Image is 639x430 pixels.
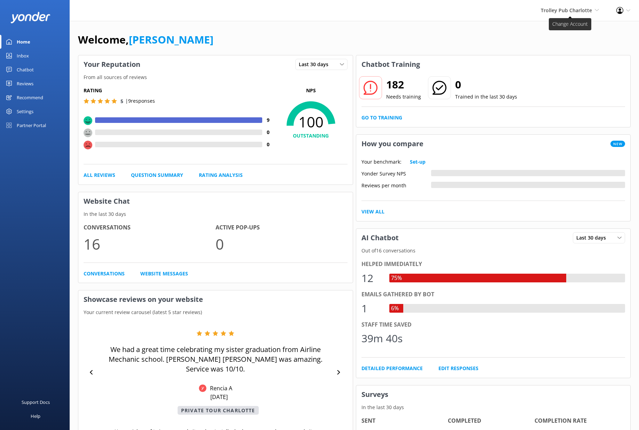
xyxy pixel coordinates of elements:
[361,416,448,425] h4: Sent
[120,98,123,104] span: 5
[361,208,384,216] a: View All
[610,141,625,147] span: New
[17,35,30,49] div: Home
[274,87,348,94] p: NPS
[361,300,382,317] div: 1
[17,49,29,63] div: Inbox
[576,234,610,242] span: Last 30 days
[262,116,274,124] h4: 9
[448,416,535,425] h4: Completed
[361,260,625,269] div: Helped immediately
[274,132,348,140] h4: OUTSTANDING
[262,141,274,148] h4: 0
[17,63,34,77] div: Chatbot
[389,304,400,313] div: 6%
[216,232,348,256] p: 0
[22,395,50,409] div: Support Docs
[10,12,50,23] img: yonder-white-logo.png
[455,93,517,101] p: Trained in the last 30 days
[78,192,353,210] h3: Website Chat
[361,158,402,166] p: Your benchmark:
[356,229,404,247] h3: AI Chatbot
[17,91,43,104] div: Recommend
[274,113,348,131] span: 100
[438,365,478,372] a: Edit Responses
[129,32,213,47] a: [PERSON_NAME]
[206,384,232,392] p: Rencia A
[78,73,353,81] p: From all sources of reviews
[84,87,274,94] h5: Rating
[199,171,243,179] a: Rating Analysis
[356,135,429,153] h3: How you compare
[78,290,353,308] h3: Showcase reviews on your website
[125,97,155,105] p: | 9 responses
[361,330,403,347] div: 39m 40s
[541,7,592,14] span: Trolley Pub Charlotte
[78,31,213,48] h1: Welcome,
[78,210,353,218] p: In the last 30 days
[361,170,431,176] div: Yonder Survey NPS
[84,232,216,256] p: 16
[84,171,115,179] a: All Reviews
[356,385,631,404] h3: Surveys
[356,55,425,73] h3: Chatbot Training
[386,93,421,101] p: Needs training
[455,76,517,93] h2: 0
[17,118,46,132] div: Partner Portal
[410,158,426,166] a: Set-up
[262,128,274,136] h4: 0
[299,61,333,68] span: Last 30 days
[178,406,259,415] p: Private Tour Charlotte
[78,55,146,73] h3: Your Reputation
[98,345,334,374] p: We had a great time celebrating my sister graduation from Airline Mechanic school. [PERSON_NAME] ...
[361,365,423,372] a: Detailed Performance
[361,114,402,122] a: Go to Training
[389,274,404,283] div: 75%
[131,171,183,179] a: Question Summary
[210,393,228,401] p: [DATE]
[140,270,188,277] a: Website Messages
[356,247,631,255] p: Out of 16 conversations
[356,404,631,411] p: In the last 30 days
[17,104,33,118] div: Settings
[535,416,621,425] h4: Completion Rate
[31,409,40,423] div: Help
[361,270,382,287] div: 12
[216,223,348,232] h4: Active Pop-ups
[84,223,216,232] h4: Conversations
[84,270,125,277] a: Conversations
[361,290,625,299] div: Emails gathered by bot
[199,384,206,392] img: Yonder
[17,77,33,91] div: Reviews
[78,308,353,316] p: Your current review carousel (latest 5 star reviews)
[361,320,625,329] div: Staff time saved
[361,182,431,188] div: Reviews per month
[386,76,421,93] h2: 182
